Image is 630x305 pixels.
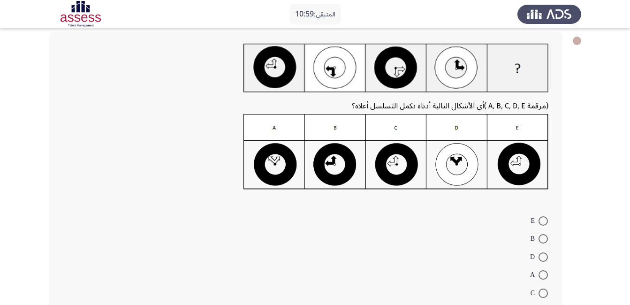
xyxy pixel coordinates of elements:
[484,98,548,114] span: (مرقمة A, B, C, D, E )
[530,252,539,263] span: D
[417,98,484,114] span: أي الأشكال التالية أدناه
[243,114,548,190] img: UkFYYl8xM0IucG5nMTY1OTA1OTQ1ODM5Mw==.png
[531,233,539,244] span: B
[49,1,113,27] img: Assessment logo of ASSESS Focus Assessment (A+B) Ibn Sina
[531,215,539,227] span: E
[531,288,539,299] span: C
[295,8,335,20] p: المتبقي:
[530,269,539,281] span: A
[517,1,581,27] img: Assess Talent Management logo
[295,6,314,22] span: 10:59
[243,44,548,92] img: UkFYYl8xM0EucG5nMTY1OTA1OTQ0NjAzMA==.png
[352,98,416,114] span: تكمل التسلسل أعلاه؟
